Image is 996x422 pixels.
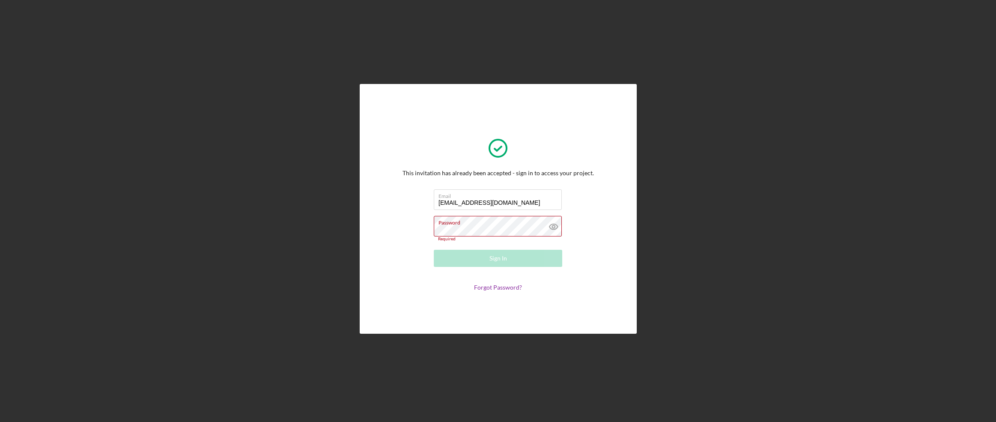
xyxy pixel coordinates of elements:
label: Password [438,216,562,226]
div: This invitation has already been accepted - sign in to access your project. [403,170,594,177]
div: Sign In [489,250,507,267]
div: Required [434,236,562,242]
button: Sign In [434,250,562,267]
label: Email [438,190,562,199]
a: Forgot Password? [474,284,522,291]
